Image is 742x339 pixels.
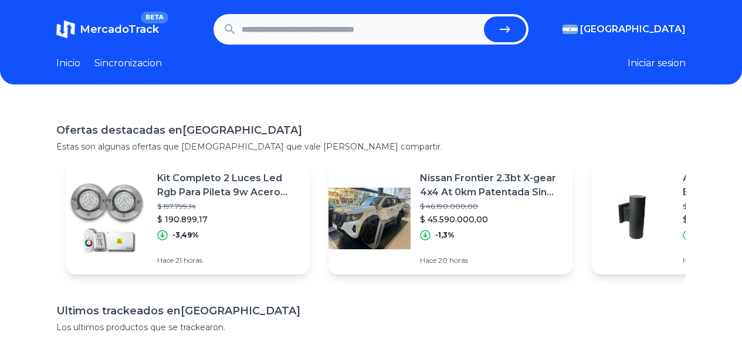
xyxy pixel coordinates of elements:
[56,141,686,152] p: Estas son algunas ofertas que [DEMOGRAPHIC_DATA] que vale [PERSON_NAME] compartir.
[420,202,563,211] p: $ 46.190.000,00
[328,177,411,259] img: Featured image
[56,122,686,138] h1: Ofertas destacadas en [GEOGRAPHIC_DATA]
[56,56,80,70] a: Inicio
[420,171,563,199] p: Nissan Frontier 2.3bt X-gear 4x4 At 0km Patentada Sin Rodar
[56,20,159,39] a: MercadoTrackBETA
[563,25,578,34] img: Argentina
[580,22,686,36] span: [GEOGRAPHIC_DATA]
[56,303,686,319] h1: Ultimos trackeados en [GEOGRAPHIC_DATA]
[56,20,75,39] img: MercadoTrack
[328,162,572,274] a: Featured imageNissan Frontier 2.3bt X-gear 4x4 At 0km Patentada Sin Rodar$ 46.190.000,00$ 45.590....
[628,56,686,70] button: Iniciar sesion
[66,162,310,274] a: Featured imageKit Completo 2 Luces Led Rgb Para Pileta 9w Acero Inoxidable$ 197.799,14$ 190.899,1...
[157,213,300,225] p: $ 190.899,17
[56,321,686,333] p: Los ultimos productos que se trackearon.
[157,202,300,211] p: $ 197.799,14
[157,256,300,265] p: Hace 21 horas
[420,213,563,225] p: $ 45.590.000,00
[563,22,686,36] button: [GEOGRAPHIC_DATA]
[141,12,168,23] span: BETA
[420,256,563,265] p: Hace 20 horas
[94,56,162,70] a: Sincronizacion
[66,177,148,259] img: Featured image
[172,230,199,240] p: -3,49%
[591,177,673,259] img: Featured image
[157,171,300,199] p: Kit Completo 2 Luces Led Rgb Para Pileta 9w Acero Inoxidable
[435,230,455,240] p: -1,3%
[80,23,159,36] span: MercadoTrack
